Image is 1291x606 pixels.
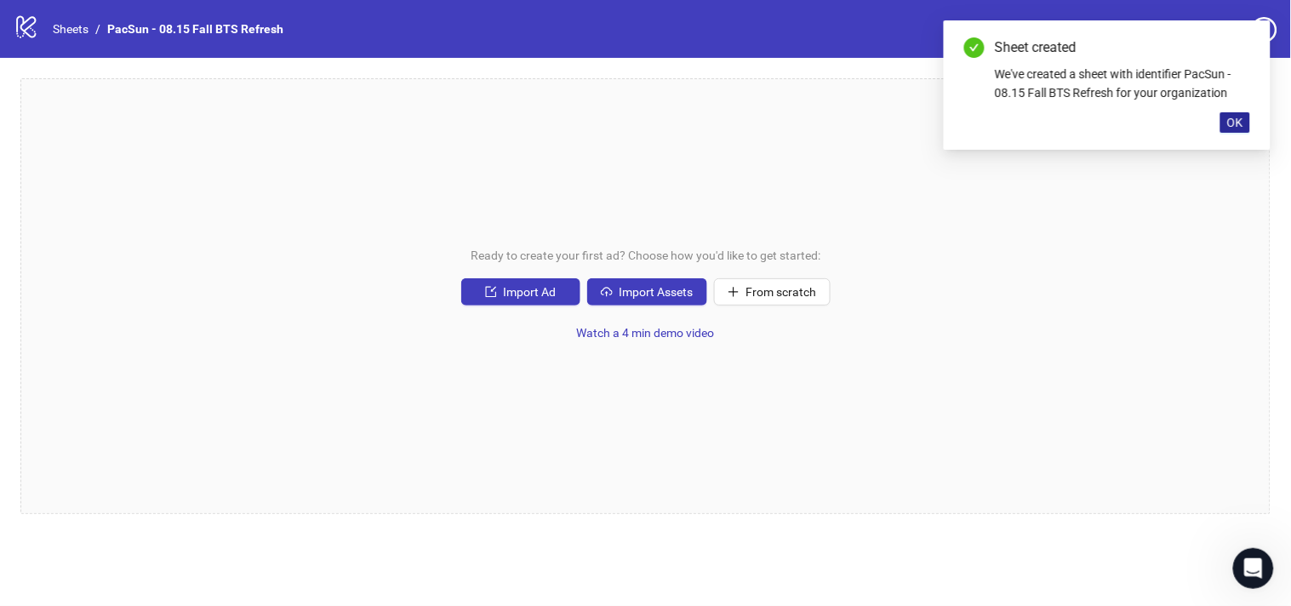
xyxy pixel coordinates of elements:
span: Import Assets [620,285,694,299]
a: Close [1231,37,1250,56]
a: Settings [1156,17,1245,44]
div: We've created a sheet with identifier PacSun - 08.15 Fall BTS Refresh for your organization [995,65,1250,102]
span: cloud-upload [601,286,613,298]
iframe: Intercom live chat [1233,548,1274,589]
button: Import Ad [461,278,580,306]
span: check-circle [964,37,985,58]
span: import [485,286,497,298]
li: / [95,20,100,38]
span: From scratch [746,285,817,299]
span: Watch a 4 min demo video [577,326,715,340]
button: Watch a 4 min demo video [563,319,728,346]
button: Import Assets [587,278,707,306]
span: plus [728,286,740,298]
span: Ready to create your first ad? Choose how you'd like to get started: [471,246,820,265]
span: OK [1227,116,1243,129]
a: Sheets [49,20,92,38]
button: From scratch [714,278,831,306]
div: Sheet created [995,37,1250,58]
span: question-circle [1252,17,1277,43]
a: PacSun - 08.15 Fall BTS Refresh [104,20,287,38]
button: OK [1220,112,1250,133]
span: Import Ad [504,285,557,299]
